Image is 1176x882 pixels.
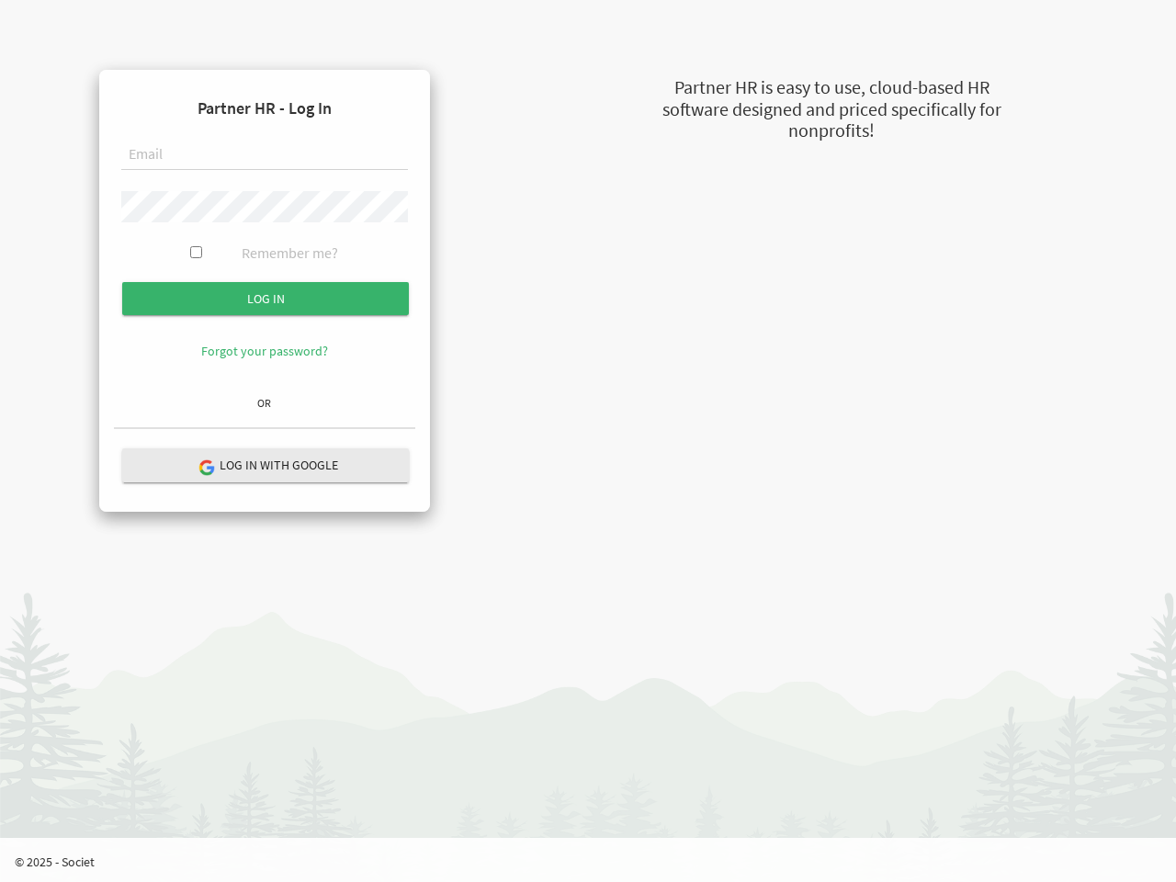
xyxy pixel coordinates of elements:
label: Remember me? [242,243,338,264]
div: nonprofits! [570,118,1093,144]
img: google-logo.png [198,458,214,475]
p: © 2025 - Societ [15,853,1176,871]
div: software designed and priced specifically for [570,96,1093,123]
input: Log in [122,282,409,315]
input: Email [121,140,408,171]
h6: OR [114,397,415,409]
a: Forgot your password? [201,343,328,359]
button: Log in with Google [122,448,409,482]
div: Partner HR is easy to use, cloud-based HR [570,74,1093,101]
h4: Partner HR - Log In [114,85,415,132]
